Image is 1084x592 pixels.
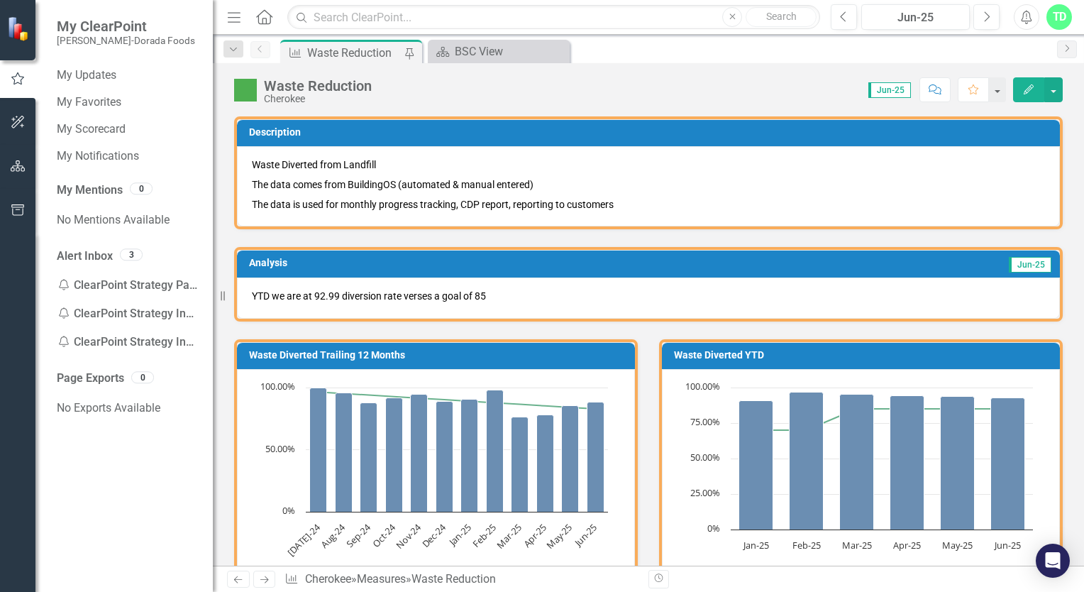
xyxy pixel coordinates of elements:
img: Above Target [234,79,257,102]
text: Mar-25 [842,539,872,552]
text: Feb-25 [470,521,499,550]
path: Apr-25, 78.05907173. Monthly Actual. [537,415,554,512]
p: Waste Diverted from Landfill [252,158,1045,175]
a: My Scorecard [57,121,199,138]
path: Apr-25, 94.30411637. YTD Actual. [890,396,924,530]
text: Mar-25 [494,521,524,551]
text: Feb-25 [792,539,821,552]
a: Measures [357,572,406,586]
path: Jun-25, 92.99090615. YTD Actual. [991,398,1025,530]
div: Open Intercom Messenger [1036,544,1070,578]
text: 100.00% [260,380,295,393]
g: YTD Actual, series 1 of 2. Bar series with 6 bars. [739,393,1025,530]
text: Dec-24 [419,521,449,551]
small: [PERSON_NAME]-Dorada Foods [57,35,195,46]
text: Jun-25 [993,539,1021,552]
g: Monthly Actual, series 1 of 2. Bar series with 12 bars. [310,388,604,512]
path: Dec-24, 88.88413852. Monthly Actual. [436,402,453,512]
button: TD [1046,4,1072,30]
text: Apr-25 [521,521,549,549]
button: Jun-25 [861,4,970,30]
p: YTD we are at 92.99 diversion rate verses a goal of 85 [252,289,1045,303]
path: Oct-24, 91.74917492. Monthly Actual. [386,398,403,512]
a: Page Exports [57,371,124,387]
path: Jun-25, 88.20861678. Monthly Actual. [587,402,604,512]
text: 100.00% [685,380,720,393]
a: Cherokee [305,572,351,586]
div: ClearPoint Strategy Invalid Login [57,300,199,328]
div: 0 [130,182,153,194]
div: 3 [120,248,143,261]
span: Jun-25 [1009,257,1051,273]
div: Cherokee [264,94,372,104]
text: 50.00% [690,451,720,464]
path: Jan-25, 90.62319677. YTD Actual. [739,401,773,530]
text: 0% [707,522,720,535]
div: Waste Reduction [411,572,496,586]
text: [DATE]-24 [284,521,323,559]
text: Aug-24 [318,521,348,551]
div: Jun-25 [866,9,965,26]
text: Nov-24 [393,521,424,552]
text: Jan-25 [446,521,474,549]
div: ClearPoint Strategy Invalid Login [57,328,199,356]
text: Sep-24 [343,521,373,551]
div: ClearPoint Strategy Password Reset [57,271,199,300]
text: Apr-25 [893,539,921,552]
text: Jun-25 [571,521,599,549]
div: No Exports Available [57,394,199,422]
div: Waste Reduction [307,44,401,62]
text: 25.00% [690,486,720,499]
text: 50.00% [265,442,295,455]
input: Search ClearPoint... [287,5,820,30]
text: May-25 [942,539,973,552]
div: » » [284,571,638,588]
text: Oct-24 [370,521,399,550]
div: BSC View [455,43,566,60]
div: Waste Reduction [264,78,372,94]
path: Nov-24, 94.72016895. Monthly Actual. [411,395,428,512]
h3: Waste Diverted Trailing 12 Months [249,350,628,361]
div: 0 [131,371,154,383]
h3: Description [249,127,1053,138]
img: ClearPoint Strategy [7,16,32,40]
path: Sep-24, 87.52399232. Monthly Actual. [360,403,377,512]
span: My ClearPoint [57,18,195,35]
path: May-25, 85.49916341. Monthly Actual. [562,406,579,512]
path: Jul-24, 100. Monthly Actual. [310,388,327,512]
div: No Mentions Available [57,206,199,234]
a: My Updates [57,67,199,84]
p: The data is used for monthly progress tracking, CDP report, reporting to customers [252,194,1045,212]
a: Alert Inbox [57,248,113,265]
a: My Mentions [57,182,123,199]
text: May-25 [543,521,574,552]
path: Jan-25, 90.62319677. Monthly Actual. [461,400,478,512]
path: May-25, 93.51679151. YTD Actual. [941,397,975,530]
path: Mar-25, 95.43159695. YTD Actual. [840,395,874,530]
p: The data comes from BuildingOS (automated & manual entered) [252,175,1045,194]
text: 0% [282,504,295,517]
h3: Waste Diverted YTD [674,350,1053,361]
a: My Favorites [57,94,199,111]
button: Search [746,7,817,27]
h3: Analysis [249,258,623,268]
text: 75.00% [690,415,720,428]
button: View chart menu, Chart [685,561,704,581]
a: My Notifications [57,148,199,165]
path: Aug-24, 95.80624869. Monthly Actual. [336,393,353,512]
path: Feb-25, 98.03119794. Monthly Actual. [487,390,504,512]
span: Jun-25 [868,82,911,98]
button: View chart menu, Chart [260,561,280,581]
a: BSC View [431,43,566,60]
text: Jan-25 [742,539,769,552]
path: Feb-25, 96.74568804. YTD Actual. [790,393,824,530]
path: Mar-25, 76.25570776. Monthly Actual. [511,417,529,512]
span: Search [766,11,797,22]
